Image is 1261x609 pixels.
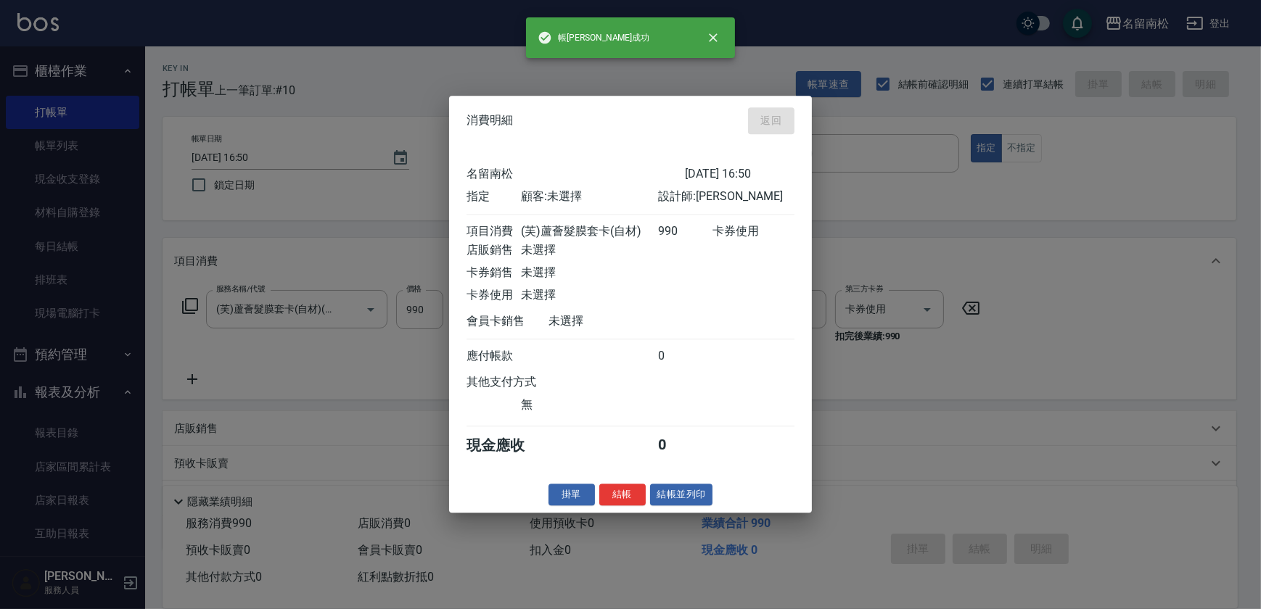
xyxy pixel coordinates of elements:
div: 0 [658,349,712,364]
div: 無 [521,397,657,413]
div: (芙)蘆薈髮膜套卡(自材) [521,224,657,239]
div: 現金應收 [467,436,549,455]
button: 結帳 [599,484,646,506]
div: 名留南松 [467,167,685,182]
div: 0 [658,436,712,455]
button: 掛單 [549,484,595,506]
div: [DATE] 16:50 [685,167,794,182]
div: 未選擇 [549,314,685,329]
div: 卡券使用 [467,288,521,303]
button: close [697,22,729,54]
span: 消費明細 [467,114,513,128]
button: 結帳並列印 [650,484,713,506]
div: 未選擇 [521,288,657,303]
div: 應付帳款 [467,349,521,364]
div: 990 [658,224,712,239]
div: 其他支付方式 [467,375,576,390]
div: 顧客: 未選擇 [521,189,657,204]
div: 項目消費 [467,224,521,239]
div: 店販銷售 [467,243,521,258]
div: 卡券使用 [712,224,794,239]
div: 卡券銷售 [467,265,521,281]
span: 帳[PERSON_NAME]成功 [538,30,649,45]
div: 未選擇 [521,265,657,281]
div: 未選擇 [521,243,657,258]
div: 設計師: [PERSON_NAME] [658,189,794,204]
div: 會員卡銷售 [467,314,549,329]
div: 指定 [467,189,521,204]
